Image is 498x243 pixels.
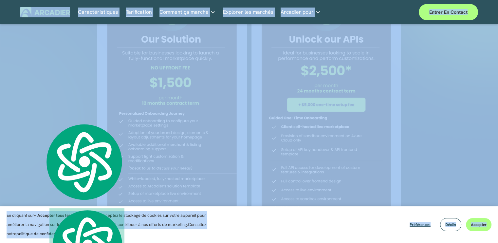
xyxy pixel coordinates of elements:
[410,222,431,227] font: Préférences
[445,222,456,227] font: Déclin
[78,7,118,17] a: Caractéristiques
[465,212,498,243] iframe: Chat Widget
[159,7,215,17] a: liste déroulante des dossiers
[281,7,321,17] a: liste déroulante des dossiers
[429,9,468,15] font: Entrer en contact
[440,218,461,231] button: Déclin
[405,218,435,231] button: Préférences
[419,4,478,20] a: Entrer en contact
[223,7,273,17] a: Explorer les marchés
[78,9,118,15] font: Caractéristiques
[281,9,314,15] font: Arcadier pour
[7,213,34,218] font: En cliquant sur
[34,213,89,218] font: « Accepter tous les cookies »
[126,9,152,15] font: Tarification
[16,231,66,236] a: politique de confidentialité
[126,7,152,17] a: Tarification
[465,212,498,243] div: Widget de chat
[20,7,70,17] img: Arcadier
[159,9,209,15] font: Comment ça marche
[223,9,273,15] font: Explorer les marchés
